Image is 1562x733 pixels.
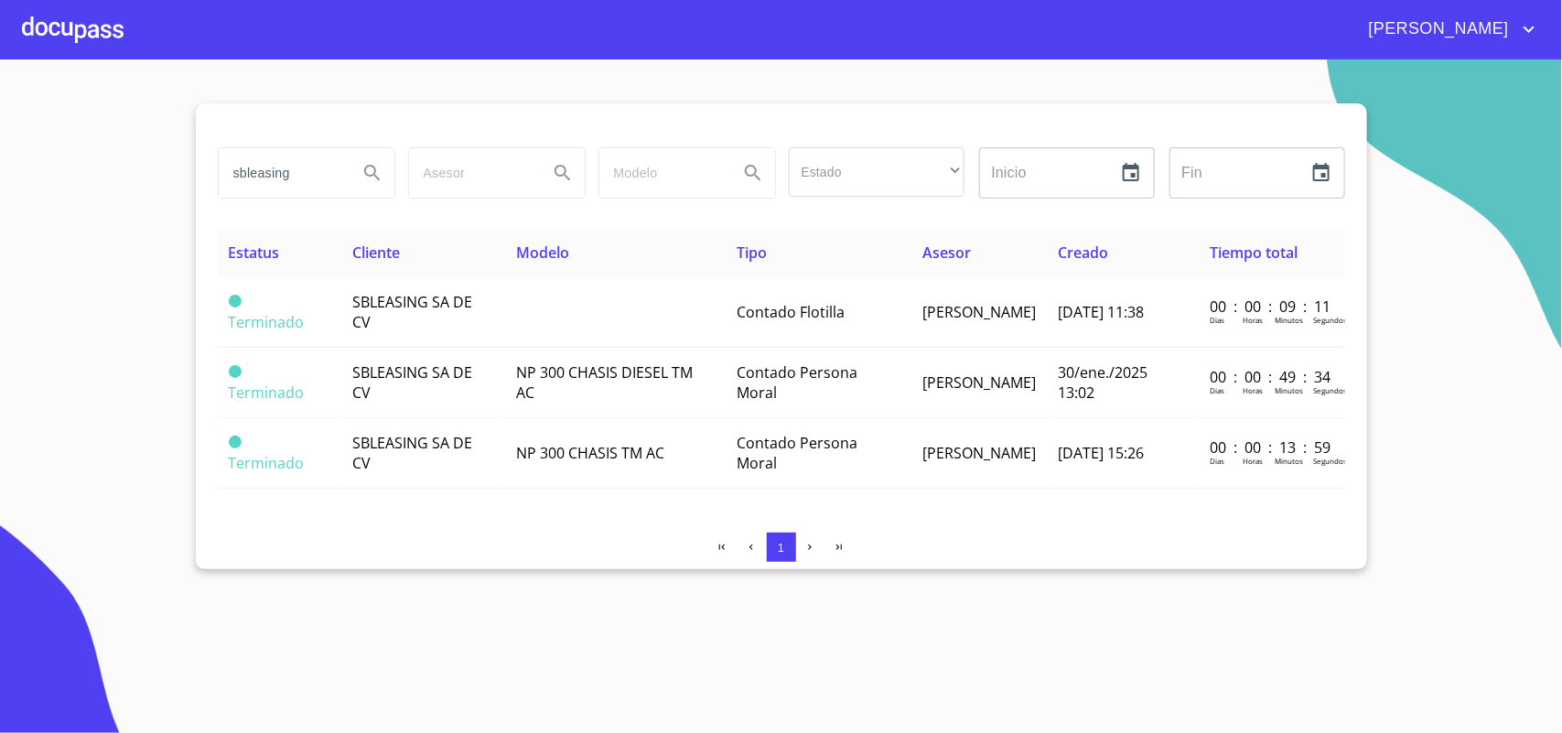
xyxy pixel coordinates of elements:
[737,243,767,263] span: Tipo
[352,243,400,263] span: Cliente
[1210,385,1224,395] p: Dias
[1059,243,1109,263] span: Creado
[229,243,280,263] span: Estatus
[737,302,845,322] span: Contado Flotilla
[352,433,472,473] span: SBLEASING SA DE CV
[516,443,664,463] span: NP 300 CHASIS TM AC
[1355,15,1518,44] span: [PERSON_NAME]
[1275,456,1303,466] p: Minutos
[409,148,533,198] input: search
[1210,243,1298,263] span: Tiempo total
[352,362,472,403] span: SBLEASING SA DE CV
[778,541,784,555] span: 1
[1059,302,1145,322] span: [DATE] 11:38
[923,243,972,263] span: Asesor
[789,147,964,197] div: ​
[1210,296,1333,317] p: 00 : 00 : 09 : 11
[1059,362,1148,403] span: 30/ene./2025 13:02
[516,362,693,403] span: NP 300 CHASIS DIESEL TM AC
[767,533,796,562] button: 1
[229,453,305,473] span: Terminado
[923,302,1037,322] span: [PERSON_NAME]
[737,433,857,473] span: Contado Persona Moral
[229,436,242,448] span: Terminado
[1313,315,1347,325] p: Segundos
[1210,437,1333,458] p: 00 : 00 : 13 : 59
[1210,367,1333,387] p: 00 : 00 : 49 : 34
[1275,315,1303,325] p: Minutos
[1243,456,1263,466] p: Horas
[599,148,724,198] input: search
[1313,385,1347,395] p: Segundos
[229,383,305,403] span: Terminado
[1355,15,1540,44] button: account of current user
[1313,456,1347,466] p: Segundos
[229,312,305,332] span: Terminado
[229,295,242,307] span: Terminado
[352,292,472,332] span: SBLEASING SA DE CV
[1243,315,1263,325] p: Horas
[923,372,1037,393] span: [PERSON_NAME]
[541,151,585,195] button: Search
[923,443,1037,463] span: [PERSON_NAME]
[516,243,569,263] span: Modelo
[731,151,775,195] button: Search
[219,148,343,198] input: search
[737,362,857,403] span: Contado Persona Moral
[229,365,242,378] span: Terminado
[1243,385,1263,395] p: Horas
[1210,315,1224,325] p: Dias
[1210,456,1224,466] p: Dias
[1275,385,1303,395] p: Minutos
[350,151,394,195] button: Search
[1059,443,1145,463] span: [DATE] 15:26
